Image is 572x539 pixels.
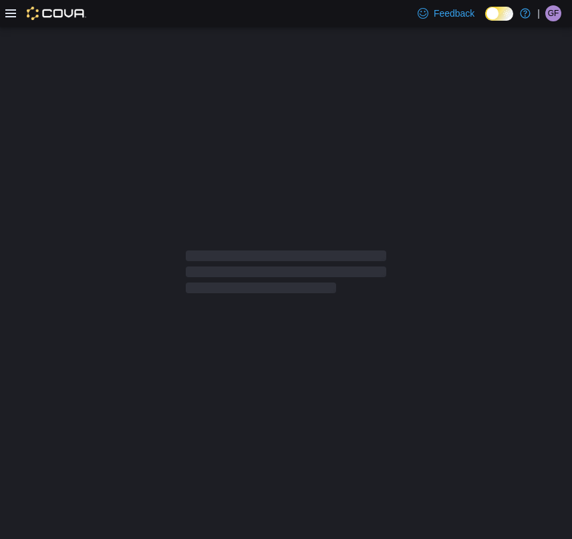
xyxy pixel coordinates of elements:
span: GF [548,5,559,21]
p: | [537,5,540,21]
span: Loading [186,253,386,296]
div: Greg Ferreira [545,5,561,21]
input: Dark Mode [485,7,513,21]
span: Feedback [434,7,474,20]
img: Cova [27,7,86,20]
